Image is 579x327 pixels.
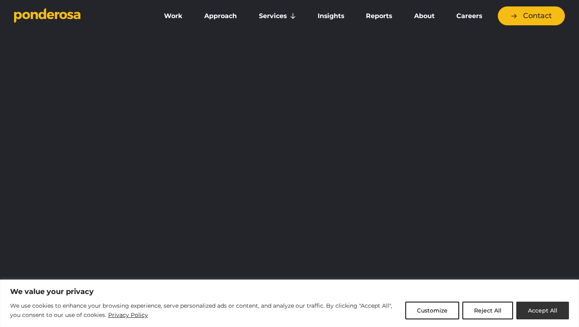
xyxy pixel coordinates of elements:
p: We use cookies to enhance your browsing experience, serve personalized ads or content, and analyz... [10,301,399,320]
button: Customize [405,302,459,319]
a: Careers [447,8,491,25]
a: Services [250,8,305,25]
a: Contact [498,6,565,25]
a: Insights [308,8,353,25]
a: Reports [357,8,401,25]
p: We value your privacy [10,287,569,296]
a: Approach [195,8,246,25]
button: Accept All [516,302,569,319]
a: About [404,8,443,25]
a: Work [155,8,192,25]
button: Reject All [462,302,513,319]
a: Privacy Policy [108,310,148,320]
a: Go to homepage [14,8,143,24]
